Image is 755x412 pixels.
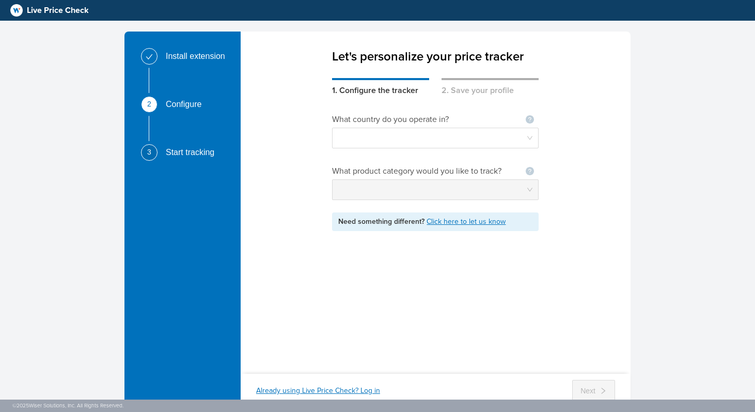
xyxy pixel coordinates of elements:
img: logo [10,4,23,17]
span: question-circle [526,115,534,124]
div: Install extension [166,48,233,65]
div: Already using Live Price Check? Log in [256,386,380,396]
div: What product category would you like to track? [332,165,512,177]
div: 2. Save your profile [442,78,539,97]
div: Configure [166,96,210,113]
span: question-circle [526,167,534,175]
span: Need something different? [338,217,427,226]
a: Click here to let us know [427,217,506,226]
div: Let's personalize your price tracker [332,32,539,66]
div: 1. Configure the tracker [332,78,429,97]
span: 2 [147,100,151,108]
span: 3 [147,148,151,156]
div: What country do you operate in? [332,113,461,126]
span: check [146,53,153,60]
span: Live Price Check [27,4,89,17]
div: Start tracking [166,144,223,161]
